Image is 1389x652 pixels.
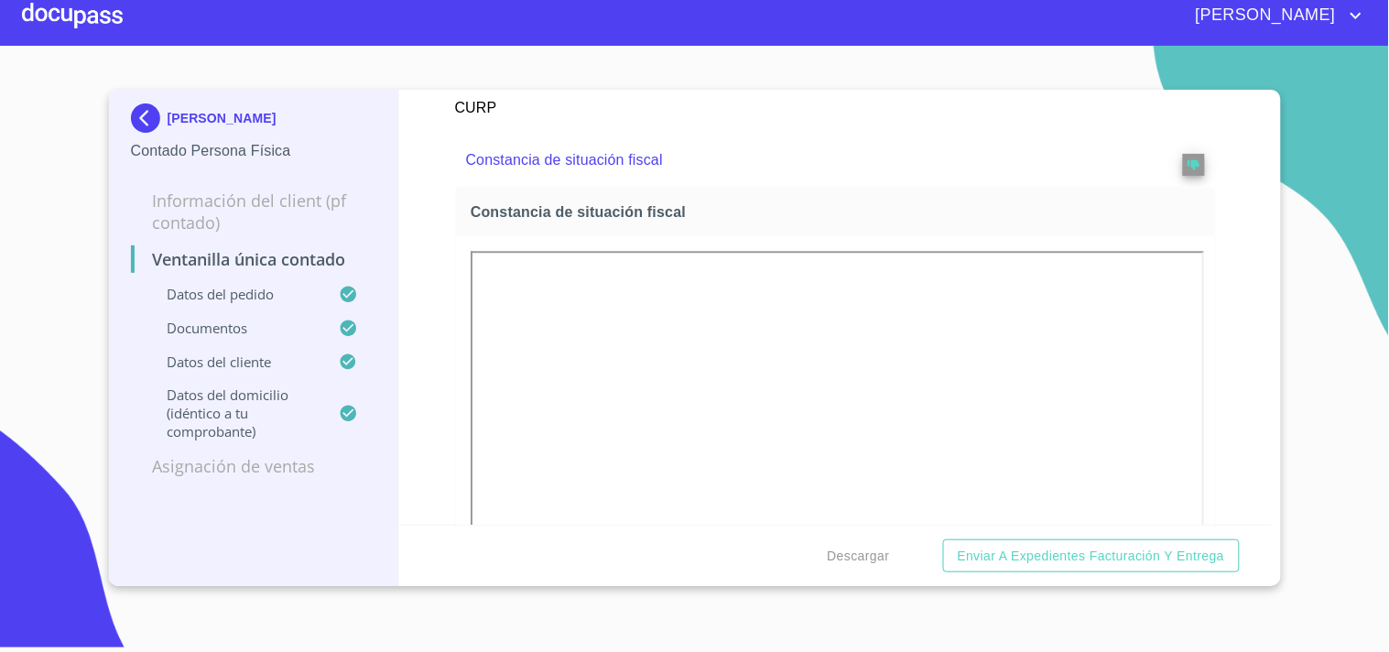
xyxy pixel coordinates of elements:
button: Descargar [820,539,897,573]
span: Descargar [828,545,890,568]
p: Ventanilla única contado [131,248,377,270]
div: [PERSON_NAME] [131,103,377,140]
p: Datos del domicilio (idéntico a tu comprobante) [131,386,340,440]
span: [PERSON_NAME] [1182,1,1345,30]
span: Constancia de situación fiscal [471,202,1208,222]
img: Docupass spot blue [131,103,168,133]
p: Asignación de Ventas [131,455,377,477]
p: Información del Client (PF contado) [131,190,377,234]
p: Datos del pedido [131,285,340,303]
p: Datos del cliente [131,353,340,371]
p: [PERSON_NAME] [168,111,277,125]
button: reject [1183,154,1205,176]
p: CURP [455,90,629,119]
p: Documentos [131,319,340,337]
p: Contado Persona Física [131,140,377,162]
p: Constancia de situación fiscal [466,149,1131,171]
button: account of current user [1182,1,1367,30]
span: Enviar a Expedientes Facturación y Entrega [958,545,1225,568]
button: Enviar a Expedientes Facturación y Entrega [943,539,1240,573]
